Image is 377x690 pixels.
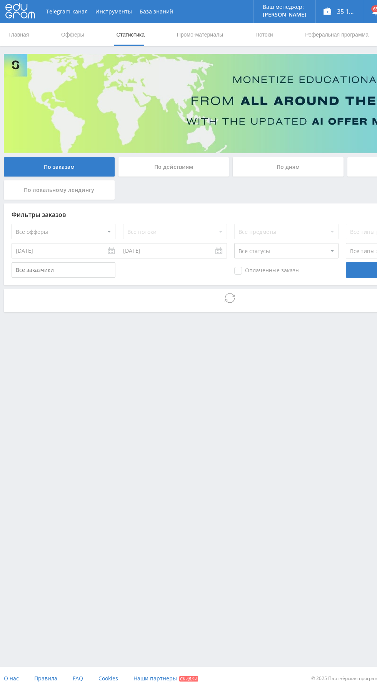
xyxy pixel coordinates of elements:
span: О нас [4,675,19,682]
input: Все заказчики [12,262,115,278]
a: Промо-материалы [176,23,224,46]
div: По заказам [4,157,115,177]
p: [PERSON_NAME] [263,12,306,18]
div: По действиям [118,157,229,177]
span: Оплаченные заказы [234,267,300,275]
a: Статистика [115,23,145,46]
a: Офферы [60,23,85,46]
span: Наши партнеры [133,675,177,682]
a: Cookies [98,667,118,690]
a: Потоки [255,23,274,46]
a: Главная [8,23,30,46]
a: О нас [4,667,19,690]
div: По дням [233,157,344,177]
a: Наши партнеры Скидки [133,667,198,690]
p: Ваш менеджер: [263,4,306,10]
span: Правила [34,675,57,682]
span: FAQ [73,675,83,682]
div: По локальному лендингу [4,180,115,200]
span: Скидки [179,676,198,682]
a: Правила [34,667,57,690]
span: Cookies [98,675,118,682]
a: FAQ [73,667,83,690]
a: Реферальная программа [304,23,369,46]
